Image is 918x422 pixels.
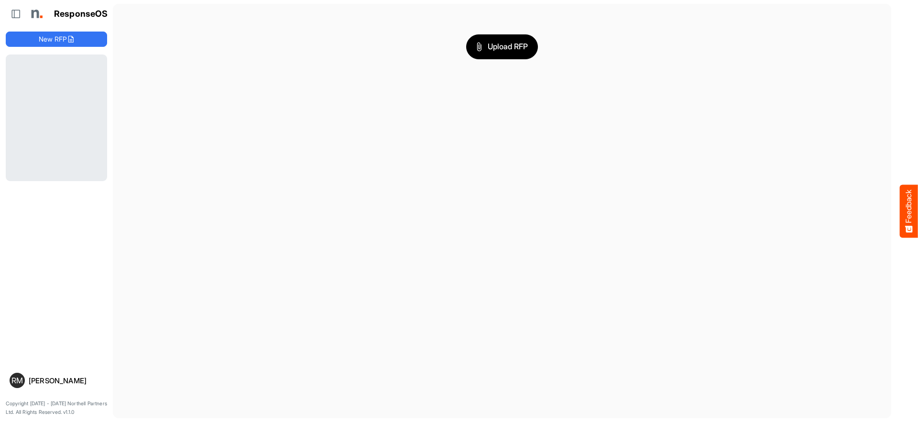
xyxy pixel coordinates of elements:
[6,54,107,181] div: Loading...
[11,377,23,384] span: RM
[6,400,107,416] p: Copyright [DATE] - [DATE] Northell Partners Ltd. All Rights Reserved. v1.1.0
[54,9,108,19] h1: ResponseOS
[466,34,538,59] button: Upload RFP
[900,184,918,238] button: Feedback
[6,32,107,47] button: New RFP
[26,4,45,23] img: Northell
[476,41,528,53] span: Upload RFP
[29,377,103,384] div: [PERSON_NAME]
